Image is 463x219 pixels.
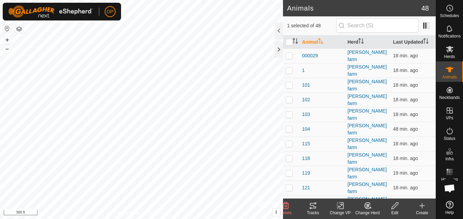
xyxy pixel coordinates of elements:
span: Oct 7, 2025, 8:08 PM [393,126,418,132]
button: i [272,208,280,216]
span: 115 [302,140,310,147]
div: Edit [381,210,408,216]
div: [PERSON_NAME] farm [347,63,387,78]
span: Status [444,136,455,141]
span: VPs [446,116,453,120]
span: 1 selected of 48 [287,22,336,29]
span: Animals [442,75,457,79]
span: DP [107,8,113,15]
span: 103 [302,111,310,118]
span: Oct 7, 2025, 8:38 PM [393,170,418,176]
div: Open chat [439,178,460,199]
span: Oct 7, 2025, 8:38 PM [393,68,418,73]
span: 000029 [302,52,318,59]
span: Notifications [438,34,461,38]
th: Animal [299,35,345,49]
div: [PERSON_NAME] farm [347,49,387,63]
span: 104 [302,126,310,133]
span: 1 [302,67,305,74]
div: [PERSON_NAME] farm [347,195,387,210]
button: Map Layers [15,25,23,33]
span: Help [445,210,454,215]
p-sorticon: Activate to sort [318,39,324,45]
div: [PERSON_NAME] farm [347,78,387,92]
span: i [275,209,277,215]
div: [PERSON_NAME] farm [347,151,387,166]
a: Privacy Policy [115,210,140,216]
span: Infra [445,157,453,161]
a: Contact Us [148,210,168,216]
span: Schedules [440,14,459,18]
h2: Animals [287,4,421,12]
div: Change Herd [354,210,381,216]
span: Heatmap [441,177,458,181]
div: [PERSON_NAME] farm [347,107,387,122]
span: Oct 7, 2025, 8:38 PM [393,141,418,146]
div: Tracks [299,210,327,216]
div: [PERSON_NAME] farm [347,93,387,107]
div: [PERSON_NAME] farm [347,122,387,136]
th: Last Updated [390,35,436,49]
input: Search (S) [336,18,419,33]
span: 48 [421,3,429,13]
p-sorticon: Activate to sort [423,39,429,45]
div: [PERSON_NAME] farm [347,166,387,180]
span: Oct 7, 2025, 8:38 PM [393,112,418,117]
span: 119 [302,170,310,177]
div: Change VP [327,210,354,216]
div: [PERSON_NAME] farm [347,137,387,151]
span: Neckbands [439,96,460,100]
span: Oct 7, 2025, 8:38 PM [393,82,418,88]
span: 118 [302,155,310,162]
div: [PERSON_NAME] farm [347,181,387,195]
span: Herds [444,55,455,59]
th: Herd [345,35,390,49]
span: Oct 7, 2025, 8:38 PM [393,156,418,161]
span: 101 [302,82,310,89]
a: Help [436,198,463,217]
button: + [3,36,11,44]
span: 121 [302,184,310,191]
button: – [3,45,11,53]
span: Oct 7, 2025, 8:38 PM [393,53,418,58]
span: 102 [302,96,310,103]
p-sorticon: Activate to sort [358,39,364,45]
span: Oct 7, 2025, 8:38 PM [393,97,418,102]
div: Create [408,210,436,216]
button: Reset Map [3,25,11,33]
span: Oct 7, 2025, 8:38 PM [393,185,418,190]
p-sorticon: Activate to sort [293,39,298,45]
span: Delete [280,210,292,215]
img: Gallagher Logo [8,5,93,18]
